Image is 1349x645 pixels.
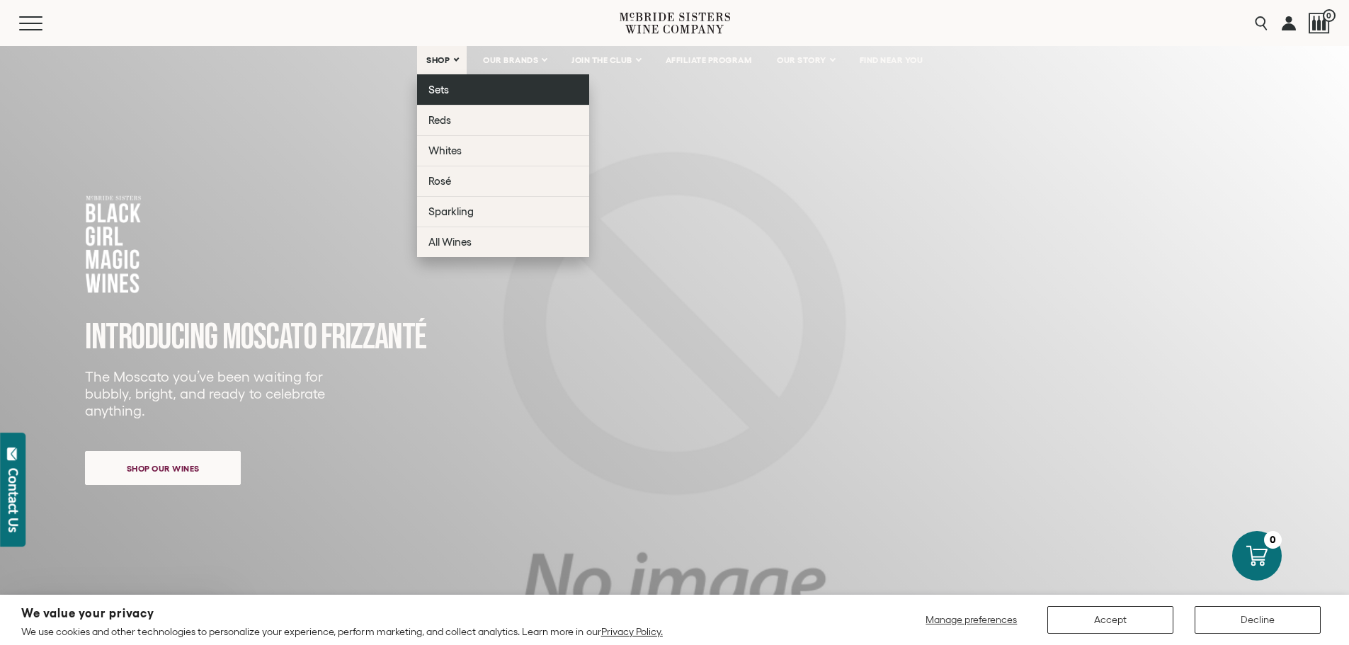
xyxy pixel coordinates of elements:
a: OUR STORY [768,46,843,74]
span: Reds [428,114,451,126]
span: SHOP [426,55,450,65]
span: Shop our wines [102,455,224,482]
h2: We value your privacy [21,607,663,620]
a: JOIN THE CLUB [562,46,649,74]
span: JOIN THE CLUB [571,55,632,65]
a: All Wines [417,227,589,257]
span: Sparkling [428,205,474,217]
span: Sets [428,84,449,96]
span: AFFILIATE PROGRAM [666,55,752,65]
span: Rosé [428,175,451,187]
a: Privacy Policy. [601,626,663,637]
span: MOSCATO [222,316,317,359]
span: FIND NEAR YOU [860,55,923,65]
p: The Moscato you’ve been waiting for bubbly, bright, and ready to celebrate anything. [85,368,334,419]
button: Manage preferences [917,606,1026,634]
a: OUR BRANDS [474,46,555,74]
div: 0 [1264,531,1282,549]
div: Contact Us [6,468,21,532]
a: Sets [417,74,589,105]
button: Mobile Menu Trigger [19,16,70,30]
span: OUR STORY [777,55,826,65]
a: AFFILIATE PROGRAM [656,46,761,74]
a: Sparkling [417,196,589,227]
span: All Wines [428,236,472,248]
span: OUR BRANDS [483,55,538,65]
span: Manage preferences [926,614,1017,625]
a: SHOP [417,46,467,74]
a: Reds [417,105,589,135]
a: Shop our wines [85,451,241,485]
span: INTRODUCING [85,316,217,359]
button: Accept [1047,606,1173,634]
a: Whites [417,135,589,166]
span: Whites [428,144,462,156]
span: FRIZZANTé [321,316,426,359]
button: Decline [1195,606,1321,634]
p: We use cookies and other technologies to personalize your experience, perform marketing, and coll... [21,625,663,638]
span: 0 [1323,9,1336,22]
a: Rosé [417,166,589,196]
a: FIND NEAR YOU [850,46,933,74]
